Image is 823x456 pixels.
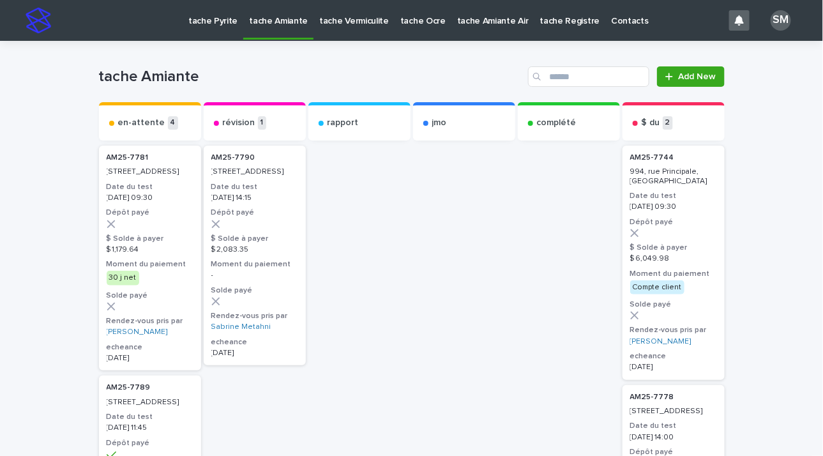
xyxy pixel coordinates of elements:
[204,146,306,365] a: AM25-7790 [STREET_ADDRESS]Date du test[DATE] 14:15Dépôt payé$ Solde à payer$ 2,083.35Moment du pa...
[107,245,193,254] p: $ 1,179.64
[211,259,298,270] h3: Moment du paiement
[623,146,725,380] a: AM25-7744 994, rue Principale, [GEOGRAPHIC_DATA]Date du test[DATE] 09:30Dépôt payé$ Solde à payer...
[630,337,691,346] a: [PERSON_NAME]
[630,421,717,431] h3: Date du test
[26,8,51,33] img: stacker-logo-s-only.png
[107,208,193,218] h3: Dépôt payé
[211,337,298,347] h3: echeance
[107,354,193,363] p: [DATE]
[630,153,717,162] p: AM25-7744
[630,300,717,310] h3: Solde payé
[630,202,717,211] p: [DATE] 09:30
[107,423,193,432] p: [DATE] 11:45
[630,269,717,279] h3: Moment du paiement
[211,311,298,321] h3: Rendez-vous pris par
[258,116,266,130] p: 1
[107,383,193,392] p: AM25-7789
[211,285,298,296] h3: Solde payé
[107,271,139,285] div: 30 j net
[118,118,165,128] p: en-attente
[663,116,673,130] p: 2
[657,66,724,87] a: Add New
[211,271,298,280] p: -
[99,68,524,86] h1: tache Amiante
[679,72,716,81] span: Add New
[211,194,298,202] p: [DATE] 14:15
[630,363,717,372] p: [DATE]
[168,116,178,130] p: 4
[432,118,447,128] p: jmo
[642,118,660,128] p: $ du
[107,291,193,301] h3: Solde payé
[630,254,717,263] p: $ 6,049.98
[630,325,717,335] h3: Rendez-vous pris par
[771,10,791,31] div: SM
[107,153,193,162] p: AM25-7781
[99,146,201,370] a: AM25-7781 [STREET_ADDRESS]Date du test[DATE] 09:30Dépôt payé$ Solde à payer$ 1,179.64Moment du pa...
[630,407,717,416] p: [STREET_ADDRESS]
[107,398,193,407] p: [STREET_ADDRESS]
[211,167,298,176] p: [STREET_ADDRESS]
[630,351,717,361] h3: echeance
[211,349,298,358] p: [DATE]
[107,342,193,353] h3: echeance
[211,245,298,254] p: $ 2,083.35
[107,328,168,337] a: [PERSON_NAME]
[107,412,193,422] h3: Date du test
[630,433,717,442] p: [DATE] 14:00
[211,234,298,244] h3: $ Solde à payer
[328,118,359,128] p: rapport
[630,167,717,186] p: 994, rue Principale, [GEOGRAPHIC_DATA]
[211,323,271,331] a: Sabrine Metahni
[107,259,193,270] h3: Moment du paiement
[211,153,298,162] p: AM25-7790
[107,316,193,326] h3: Rendez-vous pris par
[107,182,193,192] h3: Date du test
[630,393,717,402] p: AM25-7778
[630,191,717,201] h3: Date du test
[107,194,193,202] p: [DATE] 09:30
[630,217,717,227] h3: Dépôt payé
[211,182,298,192] h3: Date du test
[107,167,193,176] p: [STREET_ADDRESS]
[223,118,255,128] p: révision
[528,66,649,87] input: Search
[107,438,193,448] h3: Dépôt payé
[211,208,298,218] h3: Dépôt payé
[107,234,193,244] h3: $ Solde à payer
[537,118,577,128] p: complété
[630,243,717,253] h3: $ Solde à payer
[630,280,684,294] div: Compte client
